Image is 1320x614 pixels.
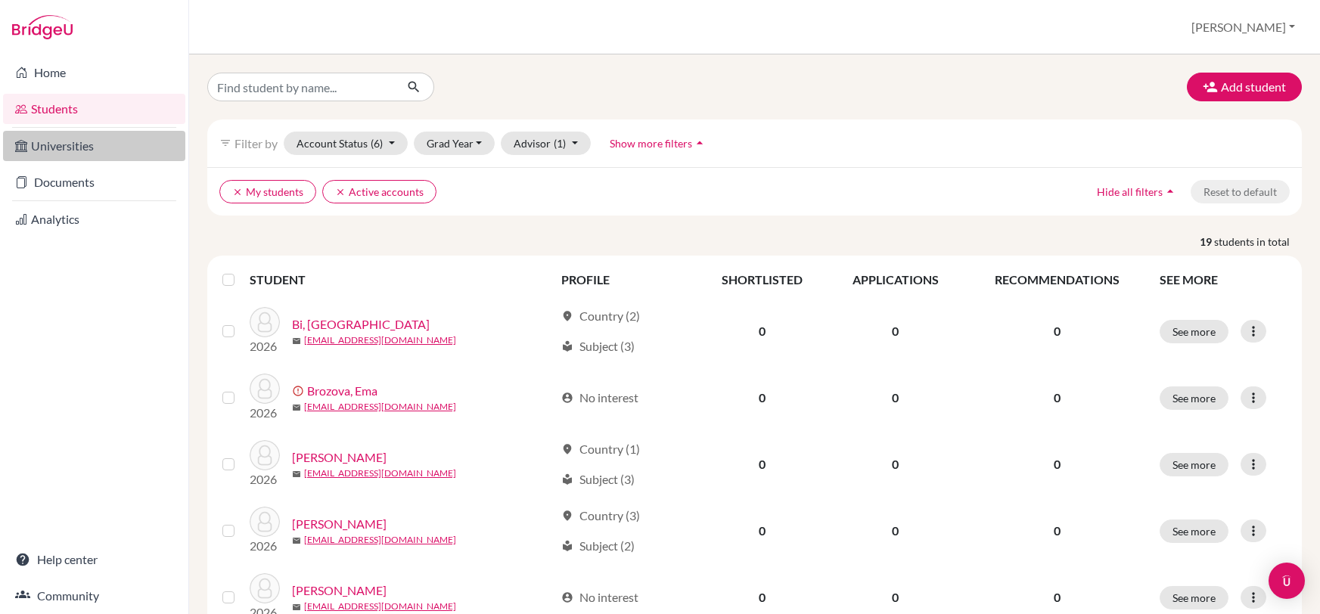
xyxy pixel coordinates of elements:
[219,137,231,149] i: filter_list
[1163,184,1178,199] i: arrow_drop_up
[292,403,301,412] span: mail
[292,315,430,333] a: Bi, [GEOGRAPHIC_DATA]
[1160,519,1228,543] button: See more
[219,180,316,203] button: clearMy students
[561,340,573,352] span: local_library
[3,544,185,575] a: Help center
[322,180,436,203] button: clearActive accounts
[3,581,185,611] a: Community
[1160,586,1228,609] button: See more
[304,600,456,613] a: [EMAIL_ADDRESS][DOMAIN_NAME]
[250,507,280,537] img: Hewitt, Tabitha
[561,440,640,458] div: Country (1)
[561,473,573,485] span: local_library
[552,262,697,298] th: PROFILE
[697,298,827,364] td: 0
[250,307,280,337] img: Bi, Chongxi
[827,298,963,364] td: 0
[697,498,827,564] td: 0
[292,603,301,612] span: mail
[827,431,963,498] td: 0
[561,443,573,455] span: location_on
[250,262,552,298] th: STUDENT
[561,540,573,552] span: local_library
[697,364,827,431] td: 0
[12,15,73,39] img: Bridge-U
[561,389,638,407] div: No interest
[1160,453,1228,476] button: See more
[292,470,301,479] span: mail
[561,392,573,404] span: account_circle
[3,167,185,197] a: Documents
[561,537,635,555] div: Subject (2)
[964,262,1151,298] th: RECOMMENDATIONS
[1269,563,1305,599] div: Open Intercom Messenger
[973,588,1141,606] p: 0
[335,187,346,197] i: clear
[250,404,280,422] p: 2026
[827,364,963,431] td: 0
[304,333,456,347] a: [EMAIL_ADDRESS][DOMAIN_NAME]
[1200,234,1214,250] strong: 19
[1187,73,1302,101] button: Add student
[561,470,635,488] div: Subject (3)
[973,455,1141,473] p: 0
[292,448,387,467] a: [PERSON_NAME]
[250,337,280,355] p: 2026
[1097,185,1163,198] span: Hide all filters
[1160,386,1228,410] button: See more
[973,389,1141,407] p: 0
[250,440,280,470] img: Gatlin, Kenadi
[304,467,456,480] a: [EMAIL_ADDRESS][DOMAIN_NAME]
[307,382,377,400] a: Brozova, Ema
[292,515,387,533] a: [PERSON_NAME]
[973,522,1141,540] p: 0
[501,132,591,155] button: Advisor(1)
[284,132,408,155] button: Account Status(6)
[561,591,573,603] span: account_circle
[3,57,185,88] a: Home
[554,137,566,150] span: (1)
[3,131,185,161] a: Universities
[1214,234,1302,250] span: students in total
[827,262,963,298] th: APPLICATIONS
[597,132,720,155] button: Show more filtersarrow_drop_up
[292,536,301,545] span: mail
[234,136,278,150] span: Filter by
[207,73,395,101] input: Find student by name...
[561,307,640,325] div: Country (2)
[697,431,827,498] td: 0
[973,322,1141,340] p: 0
[250,374,280,404] img: Brozova, Ema
[561,337,635,355] div: Subject (3)
[3,94,185,124] a: Students
[561,310,573,322] span: location_on
[610,137,692,150] span: Show more filters
[292,581,387,600] a: [PERSON_NAME]
[561,588,638,606] div: No interest
[414,132,495,155] button: Grad Year
[1151,262,1296,298] th: SEE MORE
[371,137,383,150] span: (6)
[250,573,280,603] img: Kleijwegt, Laura
[1185,13,1302,42] button: [PERSON_NAME]
[304,400,456,414] a: [EMAIL_ADDRESS][DOMAIN_NAME]
[561,510,573,522] span: location_on
[292,336,301,346] span: mail
[3,204,185,234] a: Analytics
[561,507,640,525] div: Country (3)
[1191,180,1290,203] button: Reset to default
[827,498,963,564] td: 0
[250,470,280,488] p: 2026
[250,537,280,555] p: 2026
[697,262,827,298] th: SHORTLISTED
[304,533,456,547] a: [EMAIL_ADDRESS][DOMAIN_NAME]
[692,135,707,150] i: arrow_drop_up
[1084,180,1191,203] button: Hide all filtersarrow_drop_up
[292,385,307,397] span: error_outline
[1160,320,1228,343] button: See more
[232,187,243,197] i: clear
